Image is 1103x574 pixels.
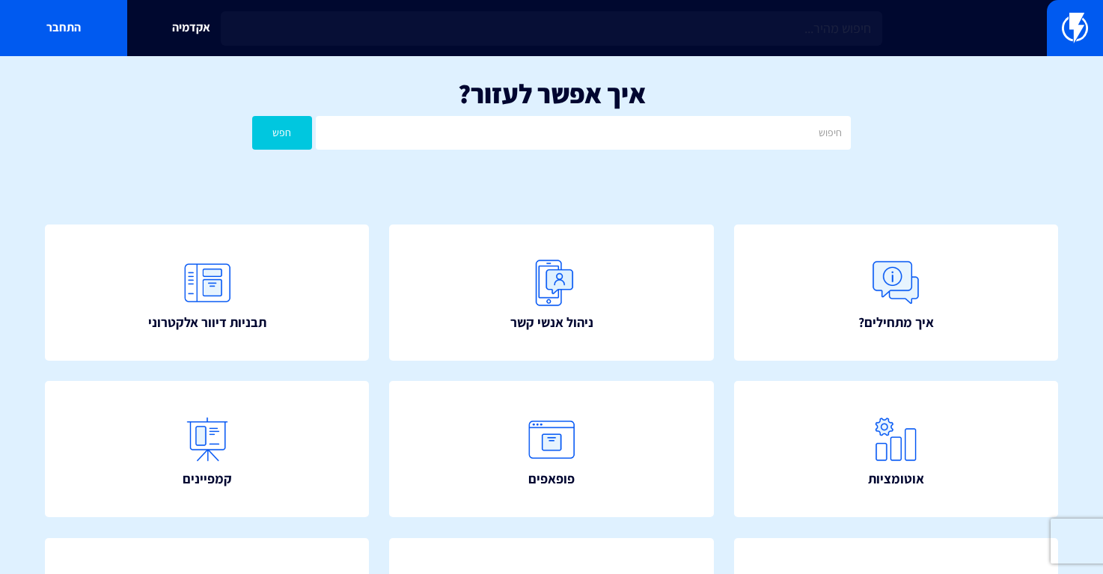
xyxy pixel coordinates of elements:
span: קמפיינים [183,469,232,489]
a: אוטומציות [734,381,1058,517]
input: חיפוש מהיר... [221,11,882,46]
span: פופאפים [528,469,575,489]
button: חפש [252,116,312,150]
a: תבניות דיוור אלקטרוני [45,225,369,361]
span: אוטומציות [868,469,924,489]
a: פופאפים [389,381,713,517]
a: ניהול אנשי קשר [389,225,713,361]
input: חיפוש [316,116,851,150]
a: קמפיינים [45,381,369,517]
h1: איך אפשר לעזור? [22,79,1081,109]
a: איך מתחילים? [734,225,1058,361]
span: תבניות דיוור אלקטרוני [148,313,266,332]
span: איך מתחילים? [858,313,934,332]
span: ניהול אנשי קשר [510,313,593,332]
